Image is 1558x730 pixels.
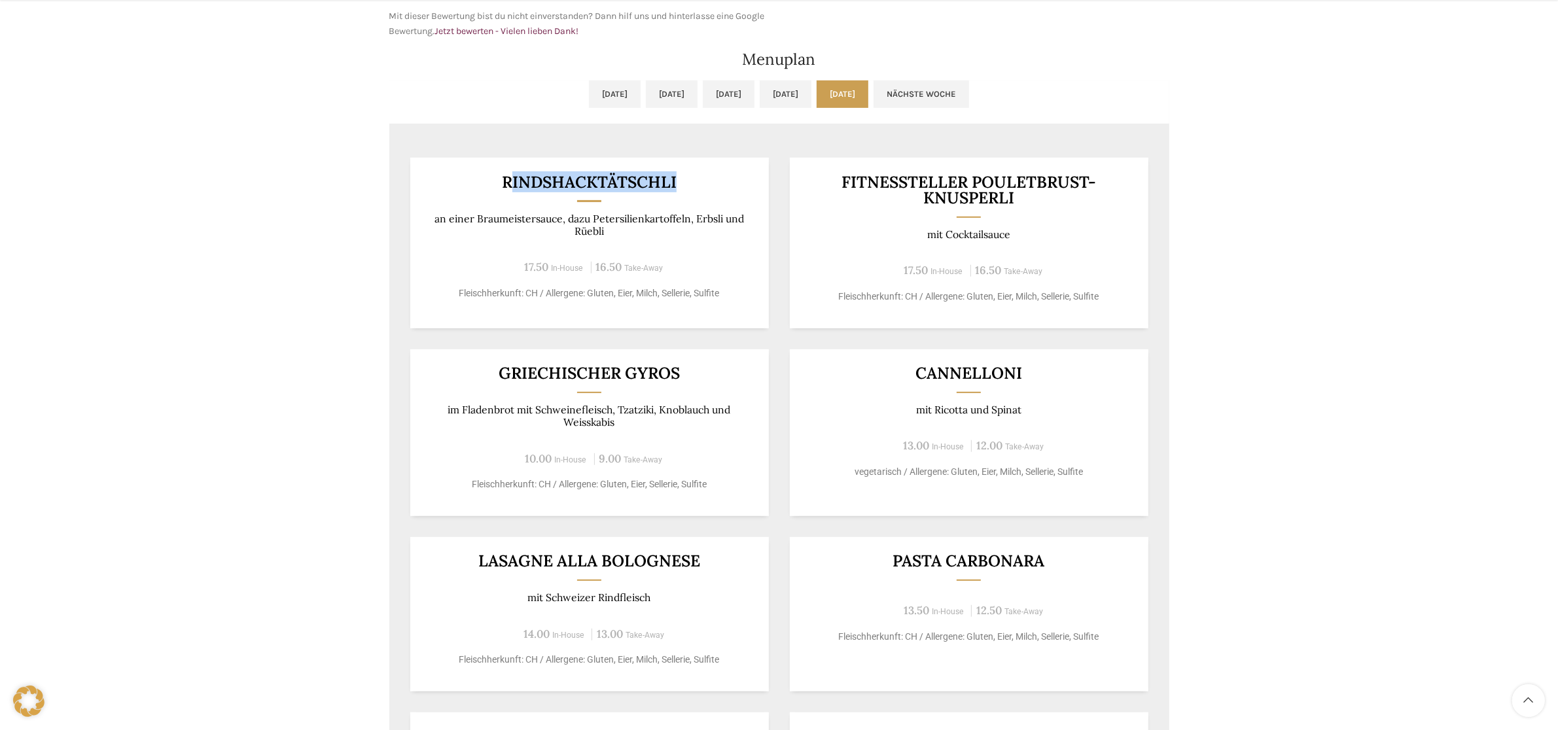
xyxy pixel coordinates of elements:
[552,631,584,640] span: In-House
[760,80,811,108] a: [DATE]
[806,465,1132,479] p: vegetarisch / Allergene: Gluten, Eier, Milch, Sellerie, Sulfite
[806,174,1132,206] h3: Fitnessteller Pouletbrust-Knusperli
[1004,267,1043,276] span: Take-Away
[625,264,664,273] span: Take-Away
[806,365,1132,381] h3: Cannelloni
[426,213,752,238] p: an einer Braumeistersauce, dazu Petersilienkartoffeln, Erbsli und Rüebli
[1004,607,1043,616] span: Take-Away
[426,174,752,190] h3: Rindshacktätschli
[904,603,929,617] span: 13.50
[874,80,969,108] a: Nächste Woche
[525,260,549,274] span: 17.50
[703,80,754,108] a: [DATE]
[932,607,964,616] span: In-House
[426,287,752,300] p: Fleischherkunft: CH / Allergene: Gluten, Eier, Milch, Sellerie, Sulfite
[426,591,752,604] p: mit Schweizer Rindfleisch
[426,553,752,569] h3: Lasagne alla Bolognese
[903,438,929,453] span: 13.00
[435,26,579,37] a: Jetzt bewerten - Vielen lieben Dank!
[552,264,584,273] span: In-House
[806,630,1132,644] p: Fleischherkunft: CH / Allergene: Gluten, Eier, Milch, Sellerie, Sulfite
[646,80,698,108] a: [DATE]
[976,263,1002,277] span: 16.50
[1512,684,1545,717] a: Scroll to top button
[904,263,929,277] span: 17.50
[597,627,623,641] span: 13.00
[817,80,868,108] a: [DATE]
[626,631,664,640] span: Take-Away
[426,478,752,491] p: Fleischherkunft: CH / Allergene: Gluten, Eier, Sellerie, Sulfite
[1005,442,1044,451] span: Take-Away
[523,627,550,641] span: 14.00
[806,228,1132,241] p: mit Cocktailsauce
[426,404,752,429] p: im Fladenbrot mit Schweinefleisch, Tzatziki, Knoblauch und Weisskabis
[931,267,963,276] span: In-House
[806,290,1132,304] p: Fleischherkunft: CH / Allergene: Gluten, Eier, Milch, Sellerie, Sulfite
[806,404,1132,416] p: mit Ricotta und Spinat
[426,365,752,381] h3: Griechischer Gyros
[596,260,622,274] span: 16.50
[525,451,552,466] span: 10.00
[976,603,1002,617] span: 12.50
[932,442,964,451] span: In-House
[426,653,752,667] p: Fleischherkunft: CH / Allergene: Gluten, Eier, Milch, Sellerie, Sulfite
[389,9,773,39] p: Mit dieser Bewertung bist du nicht einverstanden? Dann hilf uns und hinterlasse eine Google Bewer...
[389,52,1169,67] h2: Menuplan
[555,455,587,464] span: In-House
[599,451,622,466] span: 9.00
[976,438,1002,453] span: 12.00
[624,455,663,464] span: Take-Away
[806,553,1132,569] h3: Pasta Carbonara
[589,80,641,108] a: [DATE]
